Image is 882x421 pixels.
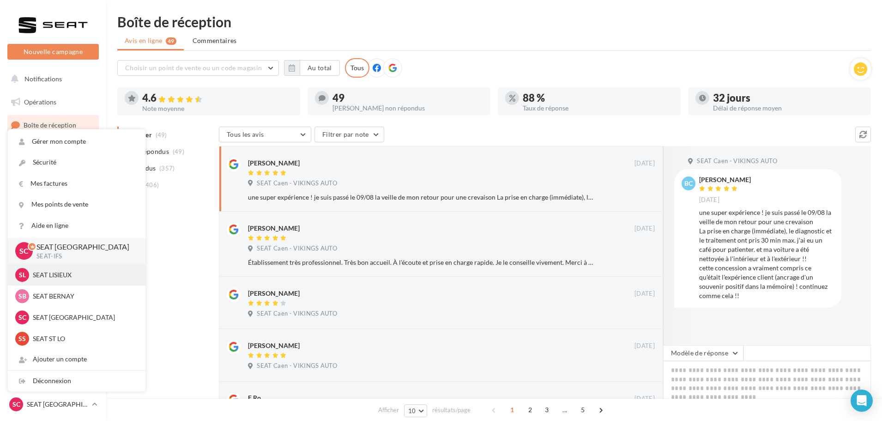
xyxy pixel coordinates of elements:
[378,406,399,415] span: Afficher
[6,185,101,204] a: Contacts
[523,105,673,111] div: Taux de réponse
[851,390,873,412] div: Open Intercom Messenger
[117,60,279,76] button: Choisir un point de vente ou un code magasin
[248,224,300,233] div: [PERSON_NAME]
[7,396,99,413] a: SC SEAT [GEOGRAPHIC_DATA]
[24,98,56,106] span: Opérations
[634,395,655,403] span: [DATE]
[697,157,777,165] span: SEAT Caen - VIKINGS AUTO
[18,313,26,322] span: SC
[142,93,293,104] div: 4.6
[33,334,134,343] p: SEAT ST LO
[248,341,300,350] div: [PERSON_NAME]
[24,75,62,83] span: Notifications
[404,404,428,417] button: 10
[575,403,590,417] span: 5
[314,127,384,142] button: Filtrer par note
[6,139,101,159] a: Visibilité en ligne
[159,165,175,172] span: (357)
[12,400,20,409] span: SC
[117,15,871,29] div: Boîte de réception
[18,334,26,343] span: SS
[8,194,145,215] a: Mes points de vente
[699,177,751,183] div: [PERSON_NAME]
[248,258,595,267] div: Établissement très professionnel. Très bon accueil. À l'écoute et prise en charge rapide. Je le c...
[248,289,300,298] div: [PERSON_NAME]
[699,196,719,204] span: [DATE]
[248,393,261,403] div: E Ro
[19,270,26,280] span: SL
[284,60,340,76] button: Au total
[634,290,655,298] span: [DATE]
[6,208,101,227] a: Médiathèque
[144,181,159,189] span: (406)
[36,252,131,261] p: SEAT-IFS
[257,310,337,318] span: SEAT Caen - VIKINGS AUTO
[432,406,471,415] span: résultats/page
[634,159,655,168] span: [DATE]
[33,270,134,280] p: SEAT LISIEUX
[227,130,264,138] span: Tous les avis
[18,292,26,301] span: SB
[408,407,416,415] span: 10
[7,44,99,60] button: Nouvelle campagne
[248,193,595,202] div: une super expérience ! je suis passé le 09/08 la veille de mon retour pour une crevaison La prise...
[6,285,101,312] a: Campagnes DataOnDemand
[332,93,483,103] div: 49
[6,254,101,281] a: PLV et print personnalisable
[332,105,483,111] div: [PERSON_NAME] non répondus
[713,105,864,111] div: Délai de réponse moyen
[173,148,184,155] span: (49)
[219,127,311,142] button: Tous les avis
[126,147,169,156] span: Non répondus
[523,93,673,103] div: 88 %
[193,37,237,44] span: Commentaires
[539,403,554,417] span: 3
[6,92,101,112] a: Opérations
[36,242,131,252] p: SEAT [GEOGRAPHIC_DATA]
[19,246,29,256] span: SC
[8,173,145,194] a: Mes factures
[8,349,145,370] div: Ajouter un compte
[523,403,538,417] span: 2
[33,292,134,301] p: SEAT BERNAY
[557,403,572,417] span: ...
[6,162,101,182] a: Campagnes
[713,93,864,103] div: 32 jours
[8,131,145,152] a: Gérer mon compte
[257,362,337,370] span: SEAT Caen - VIKINGS AUTO
[6,231,101,250] a: Calendrier
[684,179,693,188] span: bc
[300,60,340,76] button: Au total
[345,58,369,78] div: Tous
[6,115,101,135] a: Boîte de réception
[257,179,337,188] span: SEAT Caen - VIKINGS AUTO
[8,152,145,173] a: Sécurité
[634,225,655,233] span: [DATE]
[8,215,145,236] a: Aide en ligne
[505,403,520,417] span: 1
[33,313,134,322] p: SEAT [GEOGRAPHIC_DATA]
[634,342,655,350] span: [DATE]
[27,400,88,409] p: SEAT [GEOGRAPHIC_DATA]
[248,159,300,168] div: [PERSON_NAME]
[24,121,76,129] span: Boîte de réception
[699,208,834,300] div: une super expérience ! je suis passé le 09/08 la veille de mon retour pour une crevaison La prise...
[142,105,293,112] div: Note moyenne
[663,345,743,361] button: Modèle de réponse
[6,69,97,89] button: Notifications
[125,64,262,72] span: Choisir un point de vente ou un code magasin
[8,371,145,391] div: Déconnexion
[257,244,337,253] span: SEAT Caen - VIKINGS AUTO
